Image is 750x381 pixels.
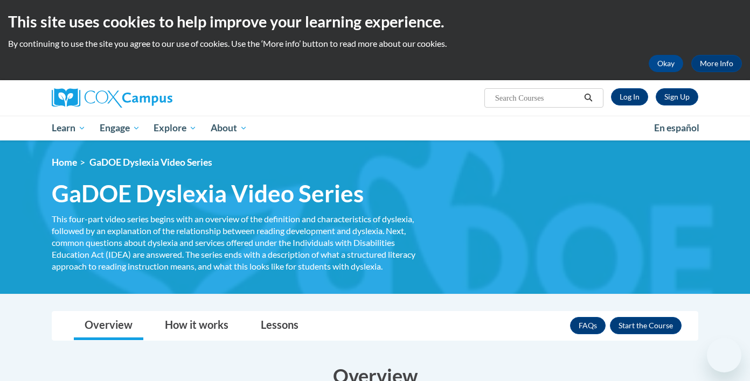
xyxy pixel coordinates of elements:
span: Learn [52,122,86,135]
input: Search Courses [494,91,580,104]
a: FAQs [570,317,606,334]
p: By continuing to use the site you agree to our use of cookies. Use the ‘More info’ button to read... [8,38,742,50]
div: Main menu [36,116,714,140]
a: Register [656,88,698,105]
span: About [211,122,247,135]
a: Lessons [250,312,309,340]
h2: This site uses cookies to help improve your learning experience. [8,11,742,32]
span: Explore [154,122,197,135]
span: Engage [100,122,140,135]
a: En español [647,117,706,139]
button: Okay [649,55,683,72]
iframe: Button to launch messaging window [707,338,741,372]
a: Explore [147,116,204,140]
a: Log In [611,88,648,105]
button: Enroll [610,317,682,334]
a: About [204,116,254,140]
img: Cox Campus [52,88,172,108]
a: Home [52,157,77,168]
div: This four-part video series begins with an overview of the definition and characteristics of dysl... [52,213,423,272]
a: Engage [93,116,147,140]
span: GaDOE Dyslexia Video Series [52,179,364,208]
a: Overview [74,312,143,340]
span: En español [654,122,699,133]
a: Cox Campus [52,88,256,108]
a: More Info [691,55,742,72]
button: Search [580,91,596,104]
span: GaDOE Dyslexia Video Series [89,157,212,168]
a: How it works [154,312,239,340]
a: Learn [45,116,93,140]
